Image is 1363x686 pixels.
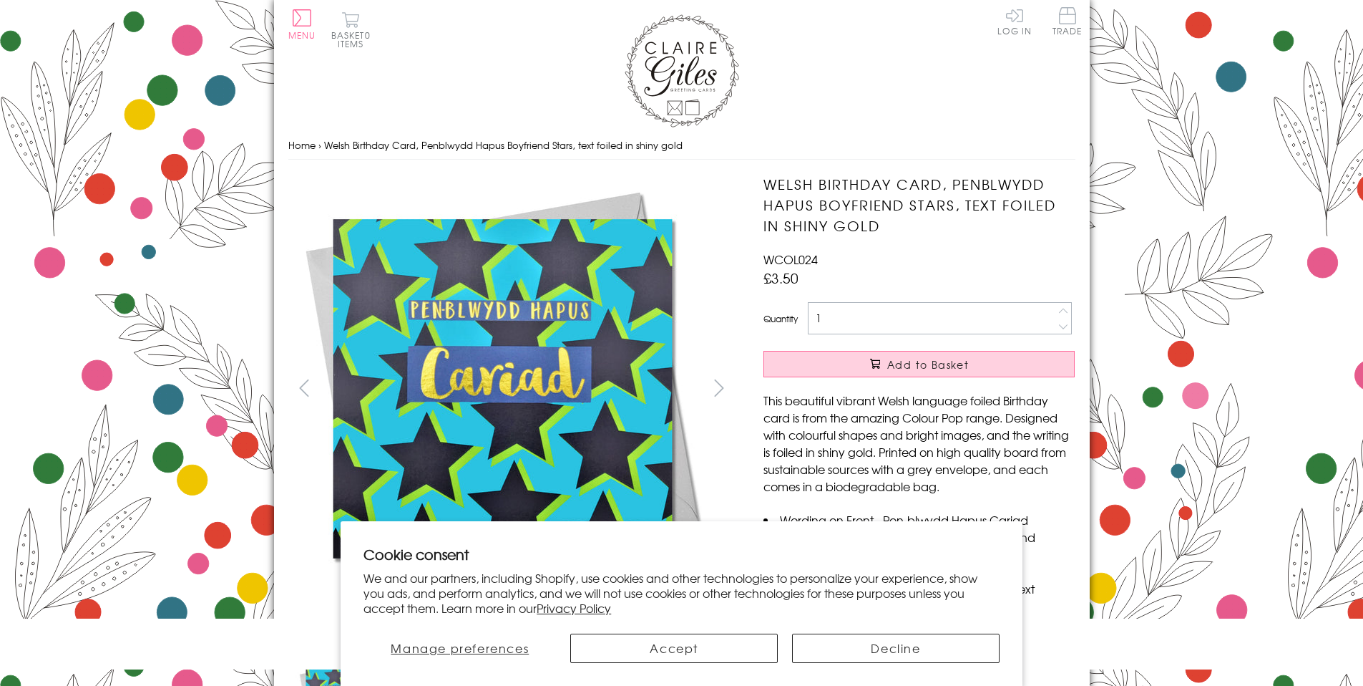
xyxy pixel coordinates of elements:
[792,634,1000,663] button: Decline
[363,571,1000,615] p: We and our partners, including Shopify, use cookies and other technologies to personalize your ex...
[363,544,1000,564] h2: Cookie consent
[763,511,1075,528] li: Wording on Front - Pen-blwydd Hapus Cariad
[391,639,529,657] span: Manage preferences
[288,372,321,404] button: prev
[318,138,321,152] span: ›
[537,599,611,617] a: Privacy Policy
[763,312,798,325] label: Quantity
[288,131,1075,160] nav: breadcrumbs
[288,29,316,42] span: Menu
[338,29,371,50] span: 0 items
[288,138,316,152] a: Home
[703,372,735,404] button: next
[1052,7,1083,38] a: Trade
[324,138,683,152] span: Welsh Birthday Card, Penblwydd Hapus Boyfriend Stars, text foiled in shiny gold
[763,268,798,288] span: £3.50
[331,11,371,48] button: Basket0 items
[997,7,1032,35] a: Log In
[288,174,717,604] img: Welsh Birthday Card, Penblwydd Hapus Boyfriend Stars, text foiled in shiny gold
[887,357,969,372] span: Add to Basket
[763,174,1075,236] h1: Welsh Birthday Card, Penblwydd Hapus Boyfriend Stars, text foiled in shiny gold
[625,14,739,127] img: Claire Giles Greetings Cards
[763,351,1075,377] button: Add to Basket
[570,634,778,663] button: Accept
[288,9,316,39] button: Menu
[363,634,556,663] button: Manage preferences
[763,251,818,268] span: WCOL024
[763,392,1075,495] p: This beautiful vibrant Welsh language foiled Birthday card is from the amazing Colour Pop range. ...
[1052,7,1083,35] span: Trade
[735,174,1164,604] img: Welsh Birthday Card, Penblwydd Hapus Boyfriend Stars, text foiled in shiny gold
